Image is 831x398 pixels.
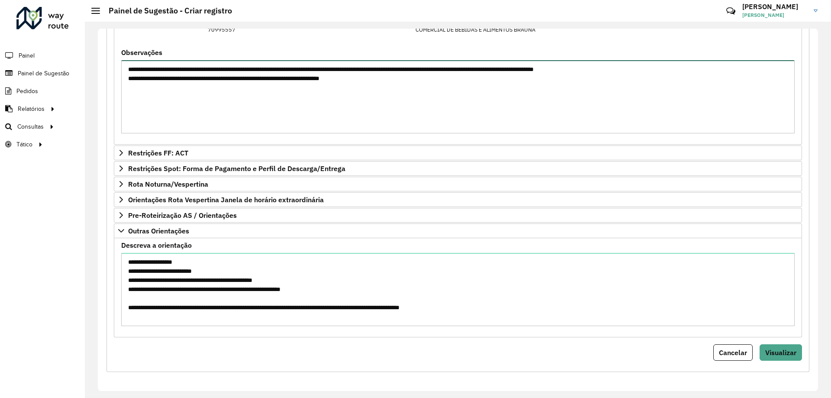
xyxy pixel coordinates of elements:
span: Consultas [17,122,44,131]
label: Descreva a orientação [121,240,192,250]
span: Restrições Spot: Forma de Pagamento e Perfil de Descarga/Entrega [128,165,345,172]
span: Painel [19,51,35,60]
div: Outras Orientações [114,238,802,337]
span: [PERSON_NAME] [742,11,807,19]
span: Painel de Sugestão [18,69,69,78]
a: Outras Orientações [114,223,802,238]
span: Rota Noturna/Vespertina [128,181,208,188]
span: Visualizar [765,348,796,357]
a: Restrições FF: ACT [114,146,802,160]
span: Tático [16,140,32,149]
span: Cancelar [719,348,747,357]
span: Pre-Roteirização AS / Orientações [128,212,237,219]
span: Outras Orientações [128,227,189,234]
button: Visualizar [760,344,802,361]
h3: [PERSON_NAME] [742,3,807,11]
label: Observações [121,47,162,58]
button: Cancelar [713,344,753,361]
h2: Painel de Sugestão - Criar registro [100,6,232,16]
a: Rota Noturna/Vespertina [114,177,802,191]
a: Restrições Spot: Forma de Pagamento e Perfil de Descarga/Entrega [114,161,802,176]
span: Relatórios [18,104,45,113]
a: Pre-Roteirização AS / Orientações [114,208,802,223]
span: Orientações Rota Vespertina Janela de horário extraordinária [128,196,324,203]
span: Restrições FF: ACT [128,149,188,156]
a: Orientações Rota Vespertina Janela de horário extraordinária [114,192,802,207]
a: Contato Rápido [721,2,740,20]
span: Pedidos [16,87,38,96]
